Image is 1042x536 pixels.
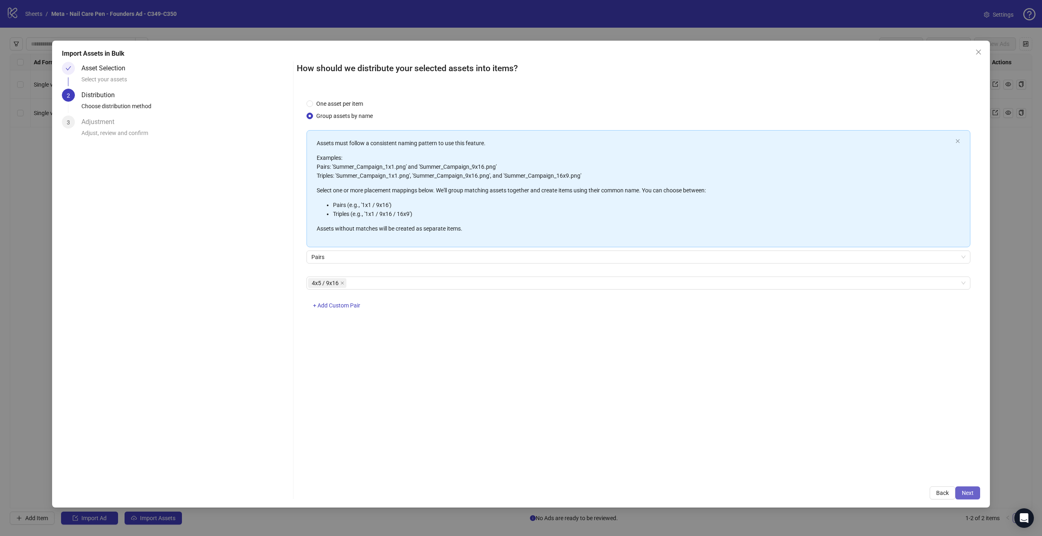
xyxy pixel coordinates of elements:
span: Next [962,490,974,496]
span: + Add Custom Pair [313,302,360,309]
button: + Add Custom Pair [306,299,367,312]
p: Select one or more placement mappings below. We'll group matching assets together and create item... [317,186,952,195]
div: Open Intercom Messenger [1014,508,1034,528]
span: check [66,65,71,71]
span: 3 [67,119,70,126]
h2: How should we distribute your selected assets into items? [297,62,980,75]
button: close [955,139,960,144]
div: Import Assets in Bulk [62,49,980,59]
div: Choose distribution method [81,102,290,115]
p: Examples: Pairs: 'Summer_Campaign_1x1.png' and 'Summer_Campaign_9x16.png' Triples: 'Summer_Campai... [317,153,952,180]
p: Assets without matches will be created as separate items. [317,224,952,233]
span: 4x5 / 9x16 [308,278,346,288]
div: Asset Selection [81,62,132,75]
li: Pairs (e.g., '1x1 / 9x16') [333,200,952,209]
span: Group assets by name [313,111,376,120]
li: Triples (e.g., '1x1 / 9x16 / 16x9') [333,209,952,218]
div: Adjustment [81,115,121,129]
button: Back [930,486,955,499]
span: close [975,49,982,55]
div: Adjust, review and confirm [81,129,290,142]
button: Close [972,46,985,59]
p: Assets must follow a consistent naming pattern to use this feature. [317,139,952,148]
span: Pairs [311,251,965,263]
span: 2 [67,92,70,99]
span: close [340,281,344,285]
div: Distribution [81,89,121,102]
span: Back [936,490,949,496]
button: Next [955,486,980,499]
span: 4x5 / 9x16 [312,279,339,288]
span: One asset per item [313,99,366,108]
div: Select your assets [81,75,290,89]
